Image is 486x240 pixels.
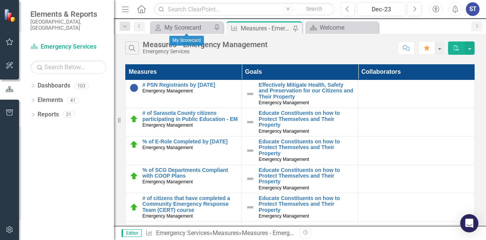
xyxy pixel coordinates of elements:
[129,83,139,92] img: No Target Set
[142,82,238,88] a: # PSN Registrants by [DATE]
[259,100,309,105] span: Emergency Management
[246,118,255,127] img: Not Defined
[129,114,139,124] img: On Target
[145,229,294,238] div: » »
[63,111,75,118] div: 21
[143,40,268,49] div: Measures - Emergency Management
[142,88,193,94] span: Emergency Management
[259,157,309,162] span: Emergency Management
[357,2,406,16] button: Dec-23
[126,79,242,108] td: Double-Click to Edit Right Click for Context Menu
[242,165,358,193] td: Double-Click to Edit Right Click for Context Menu
[142,139,238,145] a: % of E-Role Completed by [DATE]
[30,10,106,19] span: Elements & Reports
[242,229,339,237] div: Measures - Emergency Management
[38,81,70,90] a: Dashboards
[30,19,106,31] small: [GEOGRAPHIC_DATA], [GEOGRAPHIC_DATA]
[169,36,204,46] div: My Scorecard
[126,108,242,137] td: Double-Click to Edit Right Click for Context Menu
[306,6,322,12] span: Search
[360,5,403,14] div: Dec-23
[154,3,335,16] input: Search ClearPoint...
[142,179,193,184] span: Emergency Management
[121,229,142,237] span: Editor
[259,213,309,219] span: Emergency Management
[164,23,212,32] div: My Scorecard
[143,49,268,54] div: Emergency Services
[142,110,238,122] a: # of Sarasota County citizens participating in Public Education - EM
[126,165,242,193] td: Double-Click to Edit Right Click for Context Menu
[142,122,193,128] span: Emergency Management
[242,136,358,165] td: Double-Click to Edit Right Click for Context Menu
[30,43,106,51] a: Emergency Services
[358,79,474,108] td: Double-Click to Edit
[242,79,358,108] td: Double-Click to Edit Right Click for Context Menu
[246,146,255,155] img: Not Defined
[126,193,242,222] td: Double-Click to Edit Right Click for Context Menu
[259,185,309,191] span: Emergency Management
[67,97,79,103] div: 41
[142,195,238,213] a: # of citizens that have completed a Community Emergency Response Team (CERT) course
[259,139,354,156] a: Educate Constituents on how to Protect Themselves and Their Property
[246,89,255,99] img: Not Defined
[259,195,354,213] a: Educate Constituents on how to Protect Themselves and Their Property
[4,9,17,22] img: ClearPoint Strategy
[242,108,358,137] td: Double-Click to Edit Right Click for Context Menu
[358,165,474,193] td: Double-Click to Edit
[152,23,212,32] a: My Scorecard
[129,172,139,181] img: On Target
[358,136,474,165] td: Double-Click to Edit
[246,203,255,212] img: Not Defined
[142,145,193,150] span: Emergency Management
[74,83,89,89] div: 103
[295,4,333,14] button: Search
[38,110,59,119] a: Reports
[466,2,480,16] button: ST
[358,193,474,222] td: Double-Click to Edit
[259,167,354,185] a: Educate Constituents on how to Protect Themselves and Their Property
[213,229,239,237] a: Measures
[142,213,193,219] span: Emergency Management
[156,229,210,237] a: Emergency Services
[126,136,242,165] td: Double-Click to Edit Right Click for Context Menu
[259,82,354,100] a: Effectively Mitigate Health, Safety and Preservation for our Citizens and Their Property
[259,129,309,134] span: Emergency Management
[259,110,354,128] a: Educate Constituents on how to Protect Themselves and Their Property
[38,96,63,105] a: Elements
[129,140,139,149] img: On Target
[320,23,377,32] div: Welcome
[307,23,377,32] a: Welcome
[241,24,291,33] div: Measures - Emergency Management
[358,108,474,137] td: Double-Click to Edit
[30,60,106,74] input: Search Below...
[242,193,358,222] td: Double-Click to Edit Right Click for Context Menu
[460,214,478,232] div: Open Intercom Messenger
[246,174,255,183] img: Not Defined
[129,203,139,212] img: On Target
[142,167,238,179] a: % of SCG Departments Compliant with COOP Plans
